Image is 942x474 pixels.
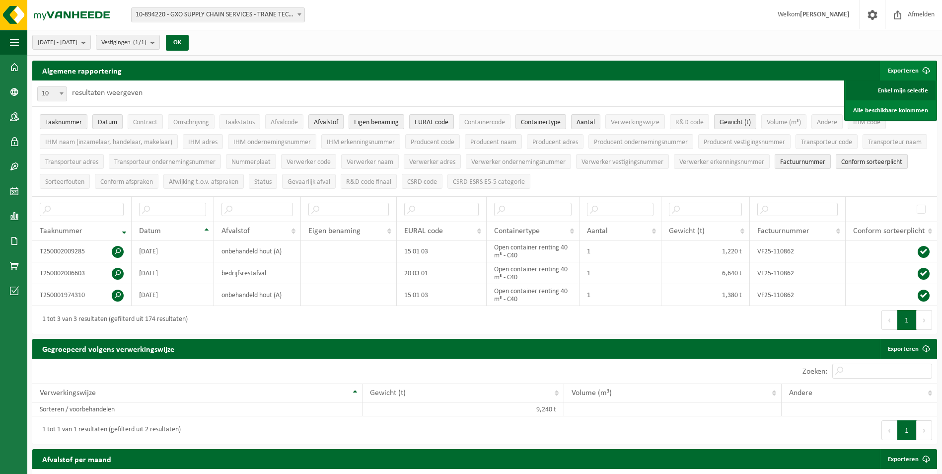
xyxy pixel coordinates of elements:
[221,227,250,235] span: Afvalstof
[775,154,831,169] button: FactuurnummerFactuurnummer: Activate to sort
[853,227,925,235] span: Conform sorteerplicht
[611,119,659,126] span: Verwerkingswijze
[101,35,146,50] span: Vestigingen
[577,119,595,126] span: Aantal
[447,174,530,189] button: CSRD ESRS E5-5 categorieCSRD ESRS E5-5 categorie: Activate to sort
[532,139,578,146] span: Producent adres
[494,227,540,235] span: Containertype
[100,178,153,186] span: Conform afspraken
[880,61,936,80] button: Exporteren
[40,389,96,397] span: Verwerkingswijze
[587,227,608,235] span: Aantal
[580,284,661,306] td: 1
[459,114,510,129] button: ContainercodeContainercode: Activate to sort
[704,139,785,146] span: Producent vestigingsnummer
[98,119,117,126] span: Datum
[571,114,600,129] button: AantalAantal: Activate to sort
[796,134,858,149] button: Transporteur codeTransporteur code: Activate to sort
[32,61,132,80] h2: Algemene rapportering
[347,158,393,166] span: Verwerker naam
[40,174,90,189] button: SorteerfoutenSorteerfouten: Activate to sort
[880,339,936,359] a: Exporteren
[40,114,87,129] button: TaaknummerTaaknummer: Activate to remove sorting
[464,119,505,126] span: Containercode
[32,284,132,306] td: T250001974310
[880,449,936,469] a: Exporteren
[265,114,303,129] button: AfvalcodeAfvalcode: Activate to sort
[527,134,583,149] button: Producent adresProducent adres: Activate to sort
[670,114,709,129] button: R&D codeR&amp;D code: Activate to sort
[802,368,827,376] label: Zoeken:
[750,262,846,284] td: VF25-110862
[801,139,852,146] span: Transporteur code
[397,240,487,262] td: 15 01 03
[32,35,91,50] button: [DATE] - [DATE]
[409,114,454,129] button: EURAL codeEURAL code: Activate to sort
[409,158,455,166] span: Verwerker adres
[841,158,902,166] span: Conform sorteerplicht
[72,89,143,97] label: resultaten weergeven
[37,86,67,101] span: 10
[133,119,157,126] span: Contract
[679,158,764,166] span: Verwerker erkenningsnummer
[415,119,448,126] span: EURAL code
[228,134,316,149] button: IHM ondernemingsnummerIHM ondernemingsnummer: Activate to sort
[675,119,704,126] span: R&D code
[38,35,77,50] span: [DATE] - [DATE]
[780,158,825,166] span: Factuurnummer
[163,174,244,189] button: Afwijking t.o.v. afsprakenAfwijking t.o.v. afspraken: Activate to sort
[349,114,404,129] button: Eigen benamingEigen benaming: Activate to sort
[404,154,461,169] button: Verwerker adresVerwerker adres: Activate to sort
[95,174,158,189] button: Conform afspraken : Activate to sort
[233,139,311,146] span: IHM ondernemingsnummer
[254,178,272,186] span: Status
[314,119,338,126] span: Afvalstof
[674,154,770,169] button: Verwerker erkenningsnummerVerwerker erkenningsnummer: Activate to sort
[881,420,897,440] button: Previous
[917,420,932,440] button: Next
[249,174,277,189] button: StatusStatus: Activate to sort
[487,284,580,306] td: Open container renting 40 m³ - C40
[173,119,209,126] span: Omschrijving
[45,158,98,166] span: Transporteur adres
[661,284,750,306] td: 1,380 t
[166,35,189,51] button: OK
[720,119,751,126] span: Gewicht (t)
[354,119,399,126] span: Eigen benaming
[132,8,304,22] span: 10-894220 - GXO SUPPLY CHAIN SERVICES - TRANE TECHNOLOGIES - TONGEREN
[226,154,276,169] button: NummerplaatNummerplaat: Activate to sort
[453,178,525,186] span: CSRD ESRS E5-5 categorie
[169,178,238,186] span: Afwijking t.o.v. afspraken
[341,174,397,189] button: R&D code finaalR&amp;D code finaal: Activate to sort
[282,174,336,189] button: Gevaarlijk afval : Activate to sort
[576,154,669,169] button: Verwerker vestigingsnummerVerwerker vestigingsnummer: Activate to sort
[131,7,305,22] span: 10-894220 - GXO SUPPLY CHAIN SERVICES - TRANE TECHNOLOGIES - TONGEREN
[471,158,566,166] span: Verwerker ondernemingsnummer
[188,139,217,146] span: IHM adres
[402,174,442,189] button: CSRD codeCSRD code: Activate to sort
[407,178,437,186] span: CSRD code
[789,389,812,397] span: Andere
[698,134,791,149] button: Producent vestigingsnummerProducent vestigingsnummer: Activate to sort
[139,227,161,235] span: Datum
[288,178,330,186] span: Gevaarlijk afval
[321,134,400,149] button: IHM erkenningsnummerIHM erkenningsnummer: Activate to sort
[32,449,121,469] h2: Afvalstof per maand
[470,139,516,146] span: Producent naam
[897,310,917,330] button: 1
[231,158,271,166] span: Nummerplaat
[515,114,566,129] button: ContainertypeContainertype: Activate to sort
[521,119,561,126] span: Containertype
[128,114,163,129] button: ContractContract: Activate to sort
[370,389,406,397] span: Gewicht (t)
[219,114,260,129] button: TaakstatusTaakstatus: Activate to sort
[811,114,843,129] button: AndereAndere: Activate to sort
[848,114,886,129] button: IHM codeIHM code: Activate to sort
[750,284,846,306] td: VF25-110862
[669,227,705,235] span: Gewicht (t)
[132,284,214,306] td: [DATE]
[853,119,880,126] span: IHM code
[917,310,932,330] button: Next
[96,35,160,50] button: Vestigingen(1/1)
[45,119,82,126] span: Taaknummer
